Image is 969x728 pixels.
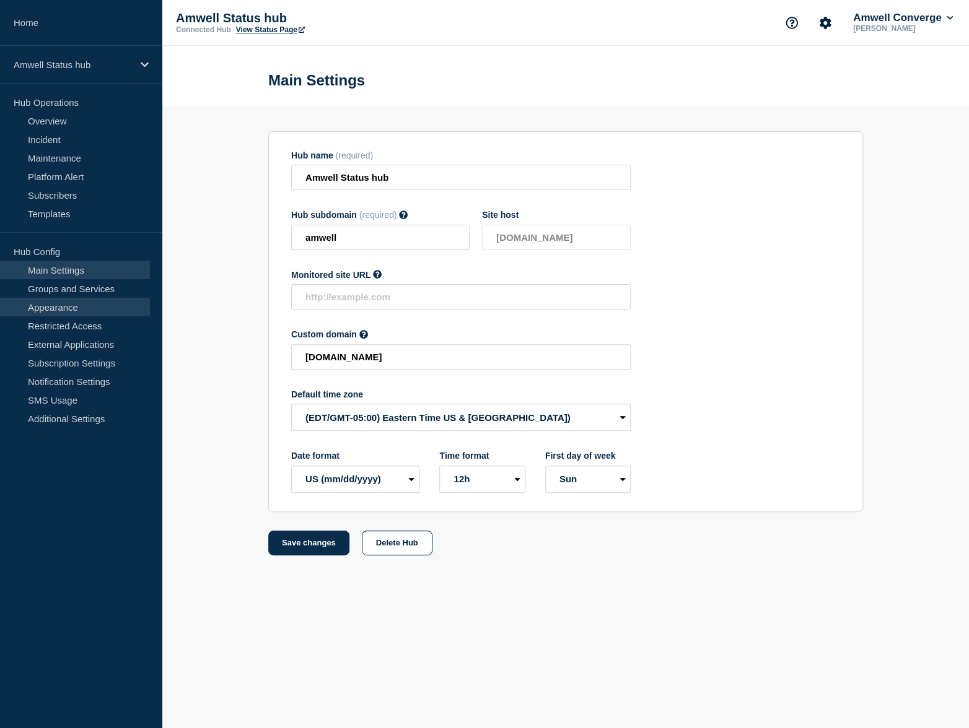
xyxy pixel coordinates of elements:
select: Default time zone [291,404,631,431]
span: Monitored site URL [291,270,370,280]
h1: Main Settings [268,72,365,89]
select: Date format [291,466,419,493]
input: Hub name [291,165,631,190]
p: Amwell Status hub [14,59,133,70]
div: Site host [482,210,631,220]
input: sample [291,225,470,250]
div: Hub name [291,150,631,160]
input: http://example.com [291,284,631,310]
p: [PERSON_NAME] [851,24,955,33]
span: Hub subdomain [291,210,357,220]
p: Connected Hub [176,25,231,34]
span: Custom domain [291,329,357,339]
button: Delete Hub [362,531,432,555]
button: Support [779,10,805,36]
button: Save changes [268,531,349,555]
button: Amwell Converge [851,12,955,24]
div: First day of week [545,451,631,461]
span: (required) [335,150,373,160]
button: Account settings [812,10,838,36]
select: Time format [439,466,525,493]
a: View Status Page [236,25,305,34]
select: First day of week [545,466,631,493]
span: (required) [359,210,397,220]
p: Amwell Status hub [176,11,424,25]
div: Default time zone [291,389,631,399]
div: Date format [291,451,419,461]
div: Time format [439,451,525,461]
input: Site host [482,225,631,250]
